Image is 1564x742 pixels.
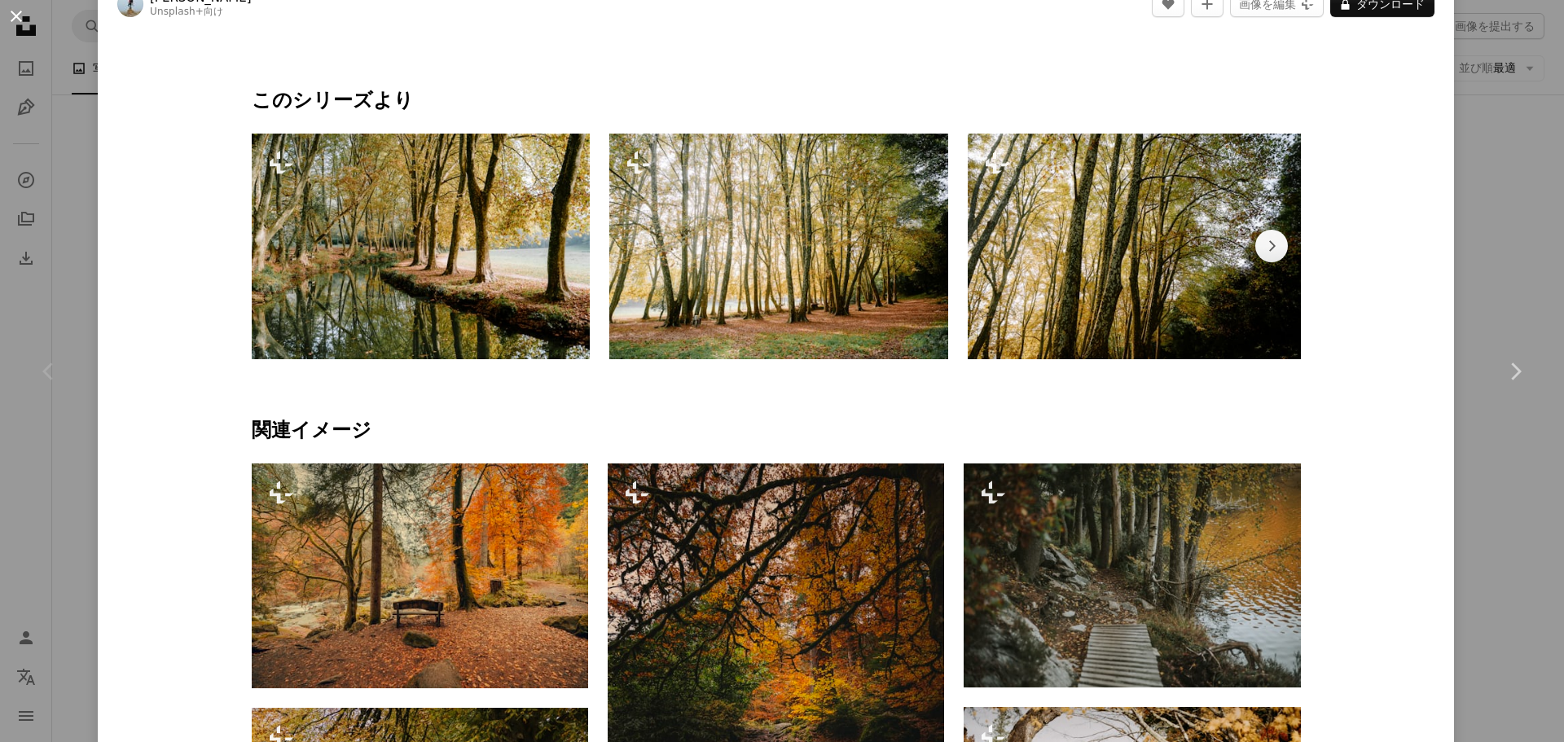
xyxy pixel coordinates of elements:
[150,6,252,19] div: 向け
[968,239,1307,253] a: 背の高い木々がたくさん生い茂る森
[252,134,591,359] img: たくさんの木々が生い茂る森の中を流れる川
[968,134,1307,359] img: 背の高い木々がたくさん生い茂る森
[1466,293,1564,450] a: 次へ
[609,134,948,359] img: 湖畔の木々が生い茂る森
[252,568,588,582] a: 森の真ん中に座るベンチ
[252,463,588,688] img: 森の真ん中に座るベンチ
[964,463,1300,687] img: 木々に囲まれた湖へと続く木道
[150,6,204,17] a: Unsplash+
[252,418,1301,444] h4: 関連イメージ
[1255,230,1288,262] button: リストを右にスクロールする
[964,568,1300,582] a: 木々に囲まれた湖へと続く木道
[608,708,944,722] a: 木々がたくさん生い茂る森の中の小道
[252,88,1301,114] p: このシリーズより
[252,239,591,253] a: たくさんの木々が生い茂る森の中を流れる川
[609,239,948,253] a: 湖畔の木々が生い茂る森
